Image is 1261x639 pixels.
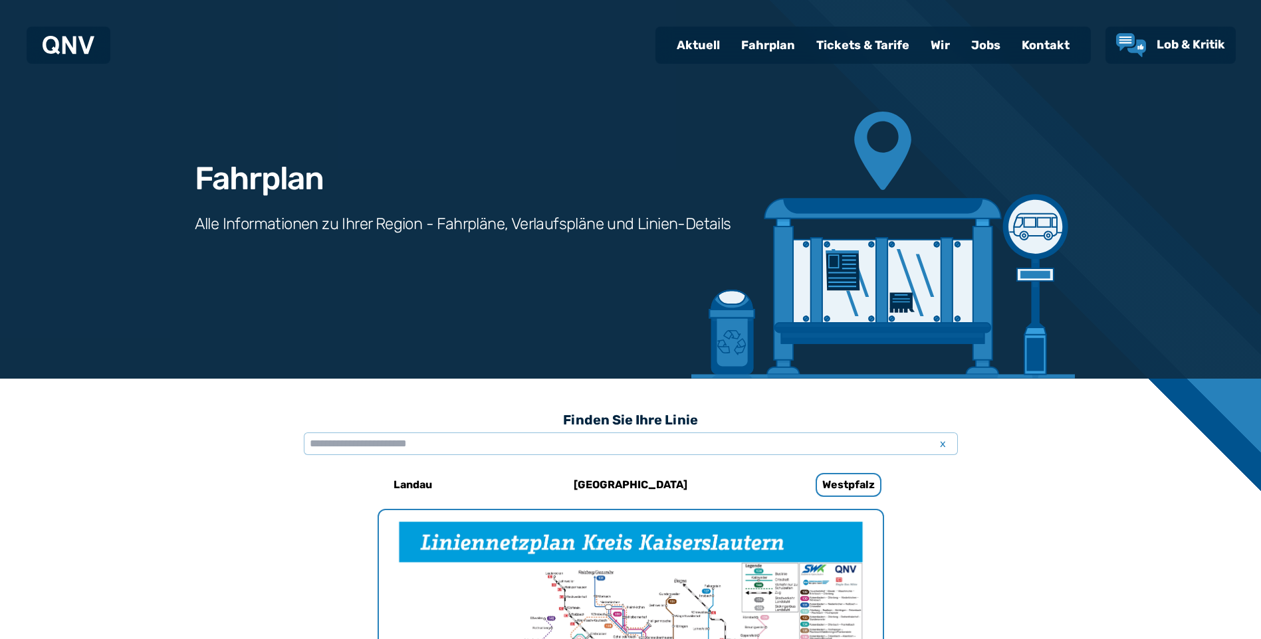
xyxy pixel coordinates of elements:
a: [GEOGRAPHIC_DATA] [542,469,719,501]
h1: Fahrplan [195,163,324,195]
span: Lob & Kritik [1157,37,1225,52]
a: Jobs [961,28,1011,62]
a: Landau [324,469,501,501]
a: Kontakt [1011,28,1080,62]
span: x [934,436,953,452]
a: Westpfalz [760,469,937,501]
h6: [GEOGRAPHIC_DATA] [568,474,693,496]
img: QNV Logo [43,36,94,54]
a: Aktuell [666,28,731,62]
h3: Alle Informationen zu Ihrer Region - Fahrpläne, Verlaufspläne und Linien-Details [195,213,731,234]
a: Tickets & Tarife [806,28,920,62]
a: Wir [920,28,961,62]
h6: Westpfalz [816,473,881,497]
a: QNV Logo [43,32,94,58]
a: Lob & Kritik [1116,33,1225,57]
a: Fahrplan [731,28,806,62]
h6: Landau [388,474,437,496]
h3: Finden Sie Ihre Linie [304,405,958,434]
